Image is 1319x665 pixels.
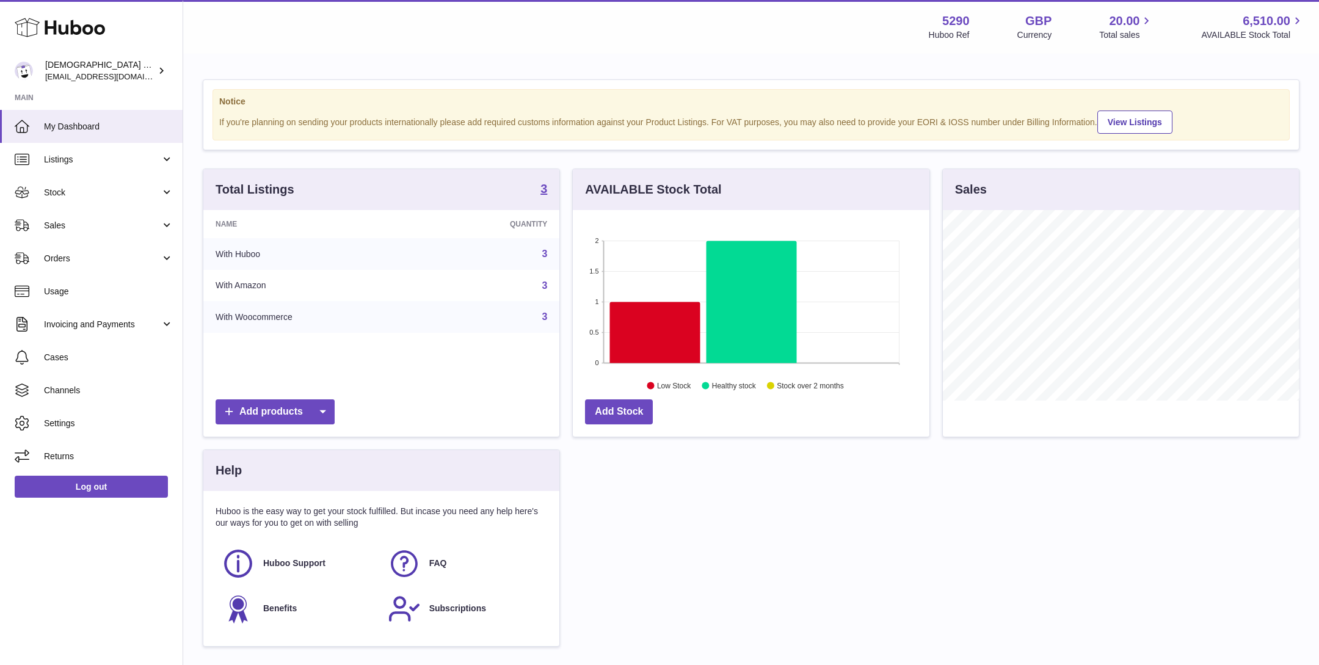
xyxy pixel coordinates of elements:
span: My Dashboard [44,121,173,133]
div: Currency [1017,29,1052,41]
strong: GBP [1025,13,1052,29]
text: 1.5 [590,267,599,275]
div: If you're planning on sending your products internationally please add required customs informati... [219,109,1283,134]
span: Invoicing and Payments [44,319,161,330]
span: 6,510.00 [1243,13,1290,29]
span: Listings [44,154,161,165]
a: Benefits [222,592,376,625]
text: Low Stock [657,382,691,390]
strong: 3 [540,183,547,195]
h3: Total Listings [216,181,294,198]
span: Subscriptions [429,603,486,614]
a: Add products [216,399,335,424]
strong: 5290 [942,13,970,29]
text: Healthy stock [712,382,757,390]
span: FAQ [429,558,447,569]
a: 6,510.00 AVAILABLE Stock Total [1201,13,1304,41]
a: View Listings [1097,111,1172,134]
span: Cases [44,352,173,363]
span: Stock [44,187,161,198]
div: [DEMOGRAPHIC_DATA] Charity [45,59,155,82]
a: FAQ [388,547,542,580]
text: 1 [595,298,599,305]
h3: Help [216,462,242,479]
span: Returns [44,451,173,462]
td: With Huboo [203,238,424,270]
text: 0 [595,359,599,366]
a: 20.00 Total sales [1099,13,1154,41]
span: Settings [44,418,173,429]
span: AVAILABLE Stock Total [1201,29,1304,41]
a: 3 [542,249,547,259]
td: With Woocommerce [203,301,424,333]
strong: Notice [219,96,1283,107]
a: 3 [542,311,547,322]
th: Quantity [424,210,559,238]
span: Sales [44,220,161,231]
text: 2 [595,237,599,244]
a: 3 [540,183,547,197]
h3: AVAILABLE Stock Total [585,181,721,198]
span: Usage [44,286,173,297]
span: Total sales [1099,29,1154,41]
a: Subscriptions [388,592,542,625]
a: Log out [15,476,168,498]
span: Huboo Support [263,558,325,569]
text: Stock over 2 months [777,382,844,390]
span: Benefits [263,603,297,614]
span: Orders [44,253,161,264]
a: 3 [542,280,547,291]
img: info@muslimcharity.org.uk [15,62,33,80]
p: Huboo is the easy way to get your stock fulfilled. But incase you need any help here's our ways f... [216,506,547,529]
span: Channels [44,385,173,396]
h3: Sales [955,181,987,198]
td: With Amazon [203,270,424,302]
span: 20.00 [1109,13,1139,29]
a: Huboo Support [222,547,376,580]
div: Huboo Ref [929,29,970,41]
span: [EMAIL_ADDRESS][DOMAIN_NAME] [45,71,180,81]
th: Name [203,210,424,238]
text: 0.5 [590,329,599,336]
a: Add Stock [585,399,653,424]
